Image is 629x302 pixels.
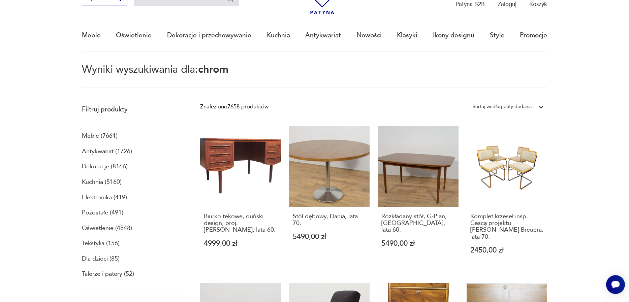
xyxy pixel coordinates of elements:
a: Ikony designu [433,20,474,51]
div: Sortuj według daty dodania [473,102,532,111]
p: Zaloguj [498,0,516,8]
a: Meble [82,20,101,51]
a: Talerze i patery (52) [82,268,134,280]
div: Znaleziono 7658 produktów [200,102,269,111]
a: Nowości [356,20,382,51]
h3: Rozkładany stół, G-Plan, [GEOGRAPHIC_DATA], lata 60. [381,213,455,234]
iframe: Smartsupp widget button [606,275,625,294]
h3: Biurko tekowe, duński design, proj. [PERSON_NAME], lata 60. [204,213,277,234]
a: Elektronika (419) [82,192,127,203]
a: Oświetlenie [116,20,152,51]
a: Meble (7661) [82,130,118,142]
p: 5490,00 zł [381,240,455,247]
a: Dla dzieci (85) [82,253,120,265]
a: Kuchnia [267,20,290,51]
a: Komplet krzeseł insp. Cescą projektu M. Breuera, lata 70.Komplet krzeseł insp. Cescą projektu [PE... [467,126,547,270]
a: Style [490,20,505,51]
a: Antykwariat (1726) [82,146,132,157]
a: Tekstylia (156) [82,238,120,249]
p: 2450,00 zł [470,247,544,254]
p: Filtruj produkty [82,105,181,114]
a: Dekoracje (8166) [82,161,128,172]
p: Patyna B2B [455,0,485,8]
a: Biurko tekowe, duński design, proj. J. Svenstrup, Dania, lata 60.Biurko tekowe, duński design, pr... [200,126,281,270]
h3: Komplet krzeseł insp. Cescą projektu [PERSON_NAME] Breuera, lata 70. [470,213,544,241]
a: Stół dębowy, Dania, lata 70.Stół dębowy, Dania, lata 70.5490,00 zł [289,126,370,270]
span: chrom [198,62,228,76]
h3: Stół dębowy, Dania, lata 70. [293,213,366,227]
a: Rozkładany stół, G-Plan, Wielka Brytania, lata 60.Rozkładany stół, G-Plan, [GEOGRAPHIC_DATA], lat... [378,126,459,270]
p: 4999,00 zł [204,240,277,247]
a: Kuchnia (5160) [82,176,122,188]
p: Wyniki wyszukiwania dla: [82,65,547,88]
p: Koszyk [529,0,547,8]
a: Oświetlenie (4848) [82,223,132,234]
a: Dekoracje i przechowywanie [167,20,251,51]
a: Antykwariat [305,20,341,51]
p: 5490,00 zł [293,233,366,240]
a: Klasyki [397,20,417,51]
a: Promocje [520,20,547,51]
a: Pozostałe (491) [82,207,123,219]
